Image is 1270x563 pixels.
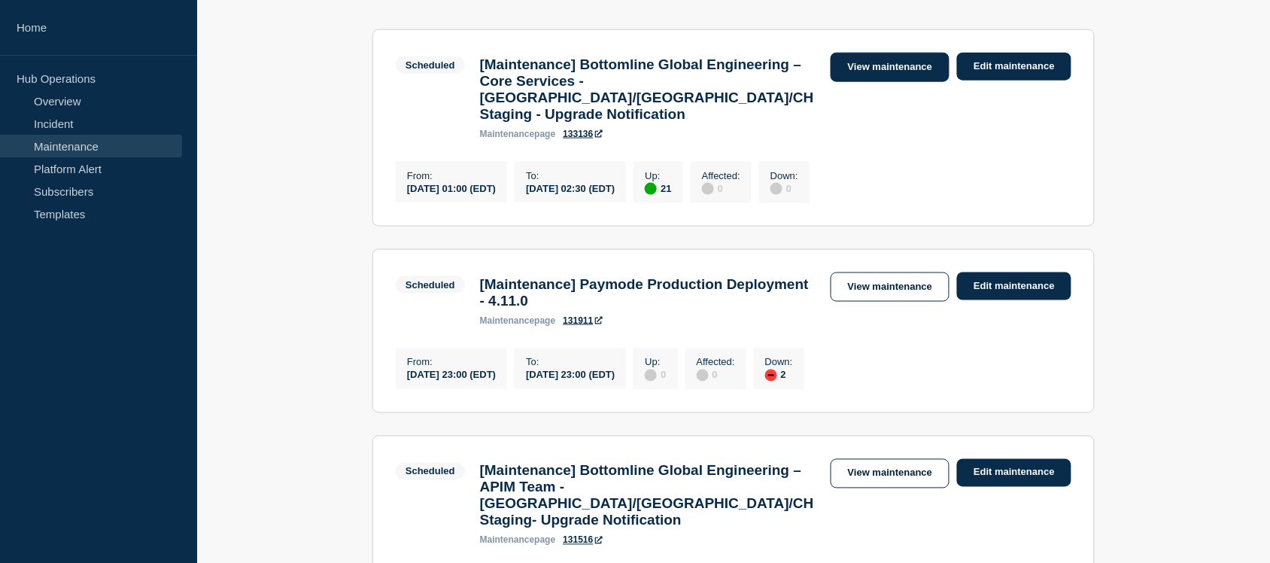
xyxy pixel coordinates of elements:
[480,535,535,546] span: maintenance
[480,535,556,546] p: page
[702,170,740,181] p: Affected :
[407,368,496,381] div: [DATE] 23:00 (EDT)
[406,279,455,291] div: Scheduled
[770,181,798,195] div: 0
[831,53,949,82] a: View maintenance
[645,357,666,368] p: Up :
[831,272,949,302] a: View maintenance
[407,357,496,368] p: From :
[406,59,455,71] div: Scheduled
[406,466,455,477] div: Scheduled
[645,170,671,181] p: Up :
[407,181,496,194] div: [DATE] 01:00 (EDT)
[407,170,496,181] p: From :
[765,370,777,382] div: down
[697,368,735,382] div: 0
[697,370,709,382] div: disabled
[645,368,666,382] div: 0
[563,129,602,139] a: 133136
[645,181,671,195] div: 21
[957,459,1071,487] a: Edit maintenance
[645,183,657,195] div: up
[563,535,602,546] a: 131516
[480,56,816,123] h3: [Maintenance] Bottomline Global Engineering – Core Services - [GEOGRAPHIC_DATA]/[GEOGRAPHIC_DATA]...
[831,459,949,488] a: View maintenance
[480,129,535,139] span: maintenance
[770,170,798,181] p: Down :
[480,315,556,326] p: page
[702,181,740,195] div: 0
[765,357,793,368] p: Down :
[480,276,816,309] h3: [Maintenance] Paymode Production Deployment - 4.11.0
[697,357,735,368] p: Affected :
[770,183,782,195] div: disabled
[526,170,615,181] p: To :
[526,181,615,194] div: [DATE] 02:30 (EDT)
[526,368,615,381] div: [DATE] 23:00 (EDT)
[480,129,556,139] p: page
[480,463,816,529] h3: [Maintenance] Bottomline Global Engineering – APIM Team - [GEOGRAPHIC_DATA]/[GEOGRAPHIC_DATA]/CH ...
[957,272,1071,300] a: Edit maintenance
[645,370,657,382] div: disabled
[526,357,615,368] p: To :
[957,53,1071,81] a: Edit maintenance
[480,315,535,326] span: maintenance
[702,183,714,195] div: disabled
[563,315,602,326] a: 131911
[765,368,793,382] div: 2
